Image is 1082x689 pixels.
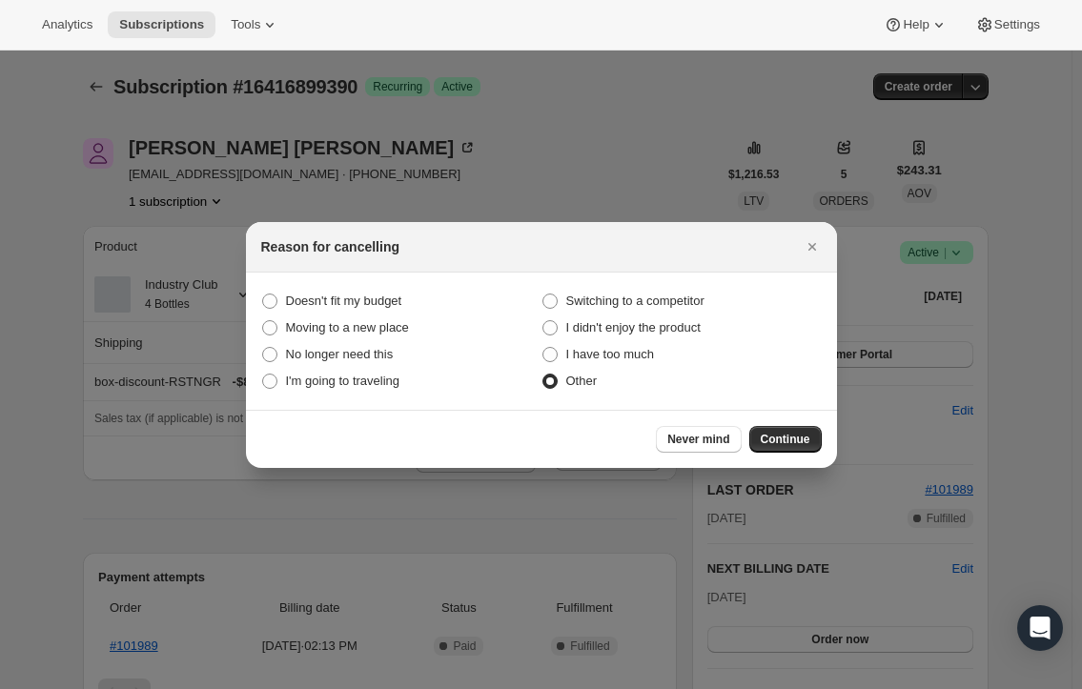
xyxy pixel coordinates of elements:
button: Never mind [656,426,741,453]
span: I'm going to traveling [286,374,400,388]
span: Other [566,374,598,388]
button: Tools [219,11,291,38]
span: Continue [761,432,810,447]
span: Subscriptions [119,17,204,32]
span: Tools [231,17,260,32]
span: Settings [994,17,1040,32]
button: Analytics [31,11,104,38]
span: Never mind [667,432,729,447]
button: Subscriptions [108,11,215,38]
button: Continue [749,426,822,453]
button: Close [799,233,826,260]
span: Switching to a competitor [566,294,704,308]
span: Help [903,17,929,32]
span: Analytics [42,17,92,32]
span: No longer need this [286,347,394,361]
div: Open Intercom Messenger [1017,605,1063,651]
span: Moving to a new place [286,320,409,334]
button: Settings [964,11,1051,38]
h2: Reason for cancelling [261,237,399,256]
span: I didn't enjoy the product [566,320,701,334]
span: Doesn't fit my budget [286,294,402,308]
button: Help [872,11,959,38]
span: I have too much [566,347,655,361]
